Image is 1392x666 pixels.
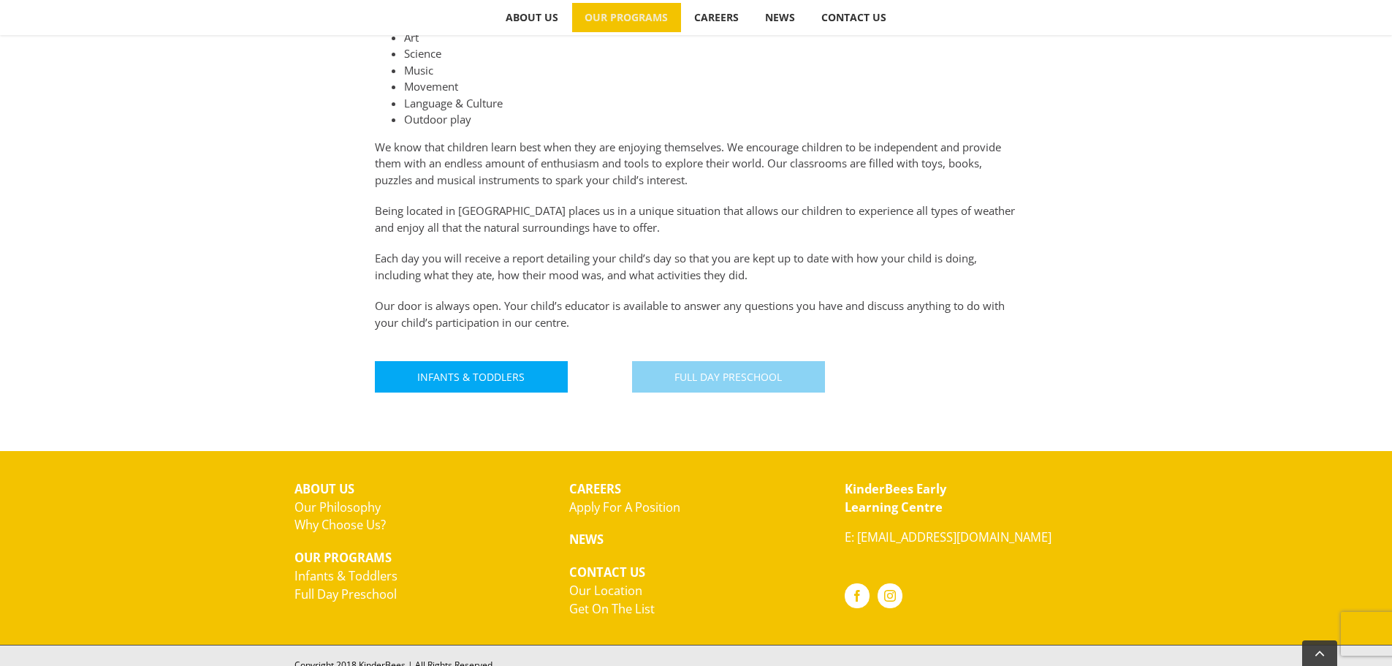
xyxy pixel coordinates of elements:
[294,549,392,566] strong: OUR PROGRAMS
[569,531,604,548] strong: NEWS
[294,586,397,602] a: Full Day Preschool
[845,529,1051,545] a: E: [EMAIL_ADDRESS][DOMAIN_NAME]
[294,567,398,584] a: Infants & Toddlers
[404,111,1018,128] li: Outdoor play
[375,203,1018,235] p: Being located in [GEOGRAPHIC_DATA] places us in a unique situation that allows our children to ex...
[294,480,354,497] strong: ABOUT US
[404,95,1018,112] li: Language & Culture
[569,499,680,515] a: Apply For A Position
[845,480,946,515] strong: KinderBees Early Learning Centre
[294,516,386,533] a: Why Choose Us?
[585,12,668,23] span: OUR PROGRAMS
[572,3,681,32] a: OUR PROGRAMS
[493,3,571,32] a: ABOUT US
[878,583,902,608] a: Instagram
[632,361,825,393] a: Full Day Preschool
[404,62,1018,79] li: Music
[809,3,900,32] a: CONTACT US
[294,499,381,515] a: Our Philosophy
[753,3,808,32] a: NEWS
[506,12,558,23] span: ABOUT US
[417,371,525,383] span: Infants & Toddlers
[404,29,1018,46] li: Art
[694,12,739,23] span: CAREERS
[569,582,642,599] a: Our Location
[569,564,645,580] strong: CONTACT US
[765,12,795,23] span: NEWS
[375,250,1018,283] p: Each day you will receive a report detailing your child’s day so that you are kept up to date wit...
[821,12,886,23] span: CONTACT US
[845,583,870,608] a: Facebook
[674,371,782,383] span: Full Day Preschool
[375,361,568,393] a: Infants & Toddlers
[404,78,1018,95] li: Movement
[845,480,946,515] a: KinderBees EarlyLearning Centre
[682,3,752,32] a: CAREERS
[375,139,1018,189] p: We know that children learn best when they are enjoying themselves. We encourage children to be i...
[569,480,621,497] strong: CAREERS
[569,600,655,617] a: Get On The List
[375,298,1018,330] p: Our door is always open. Your child’s educator is available to answer any questions you have and ...
[404,45,1018,62] li: Science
